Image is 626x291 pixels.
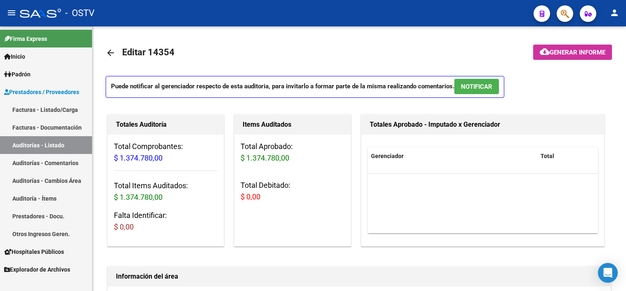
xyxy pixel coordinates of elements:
span: $ 0,00 [114,222,134,231]
mat-icon: cloud_download [540,47,550,57]
span: Total [541,153,554,159]
p: Puede notificar al gerenciador respecto de esta auditoria, para invitarlo a formar parte de la mi... [106,76,504,98]
h3: Total Debitado: [241,180,344,203]
span: $ 1.374.780,00 [114,154,163,162]
h3: Total Comprobantes: [114,141,217,164]
span: $ 1.374.780,00 [114,193,163,201]
span: - OSTV [65,4,94,22]
span: Gerenciador [371,153,404,159]
h3: Total Aprobado: [241,141,344,164]
h1: Información del área [116,270,602,283]
button: NOTIFICAR [454,79,499,94]
span: Prestadores / Proveedores [4,88,79,97]
button: Generar informe [533,45,612,60]
span: Inicio [4,52,25,61]
span: Padrón [4,70,31,79]
datatable-header-cell: Total [537,147,591,165]
h1: Items Auditados [243,118,342,131]
h1: Totales Auditoría [116,118,215,131]
mat-icon: person [609,8,619,18]
div: Open Intercom Messenger [598,263,618,283]
datatable-header-cell: Gerenciador [368,147,537,165]
h3: Total Items Auditados: [114,180,217,203]
mat-icon: arrow_back [106,48,116,58]
span: $ 1.374.780,00 [241,154,289,162]
span: Explorador de Archivos [4,265,70,274]
span: Editar 14354 [122,47,175,57]
span: $ 0,00 [241,192,260,201]
span: Hospitales Públicos [4,247,64,256]
span: Generar informe [550,49,605,56]
span: Firma Express [4,34,47,43]
mat-icon: menu [7,8,17,18]
h3: Falta Identificar: [114,210,217,233]
span: NOTIFICAR [461,83,492,90]
h1: Totales Aprobado - Imputado x Gerenciador [370,118,596,131]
